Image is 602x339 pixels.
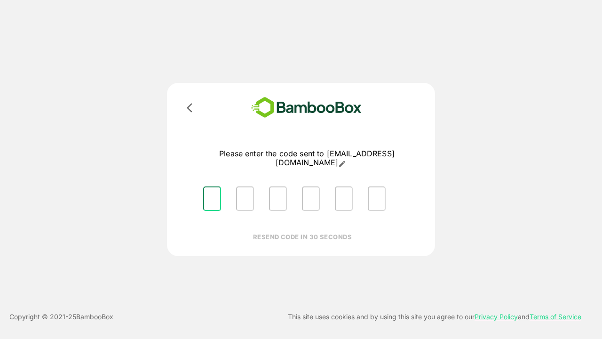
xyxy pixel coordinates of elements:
input: Please enter OTP character 1 [203,186,221,211]
img: bamboobox [238,94,375,121]
a: Terms of Service [530,313,581,321]
p: Copyright © 2021- 25 BambooBox [9,311,113,323]
input: Please enter OTP character 3 [269,186,287,211]
input: Please enter OTP character 5 [335,186,353,211]
p: This site uses cookies and by using this site you agree to our and [288,311,581,323]
p: Please enter the code sent to [EMAIL_ADDRESS][DOMAIN_NAME] [196,149,418,168]
input: Please enter OTP character 6 [368,186,386,211]
a: Privacy Policy [475,313,518,321]
input: Please enter OTP character 4 [302,186,320,211]
input: Please enter OTP character 2 [236,186,254,211]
